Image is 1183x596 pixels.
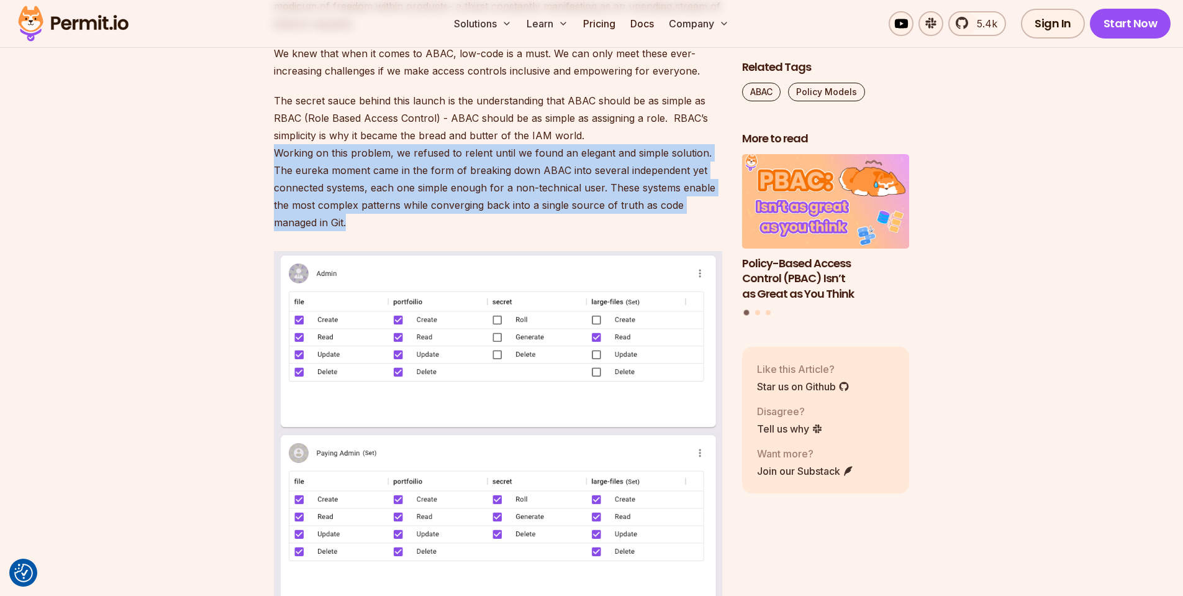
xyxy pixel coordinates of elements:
[742,255,910,301] h3: Policy-Based Access Control (PBAC) Isn’t as Great as You Think
[12,2,134,45] img: Permit logo
[755,309,760,314] button: Go to slide 2
[14,564,33,582] img: Revisit consent button
[522,11,573,36] button: Learn
[742,83,781,101] a: ABAC
[757,361,850,376] p: Like this Article?
[969,16,997,31] span: 5.4k
[14,564,33,582] button: Consent Preferences
[742,131,910,147] h2: More to read
[757,446,854,461] p: Want more?
[625,11,659,36] a: Docs
[578,11,620,36] a: Pricing
[742,60,910,75] h2: Related Tags
[757,378,850,393] a: Star us on Github
[274,92,722,231] p: The secret sauce behind this launch is the understanding that ABAC should be as simple as RBAC (R...
[948,11,1006,36] a: 5.4k
[274,45,722,80] p: We knew that when it comes to ABAC, low-code is a must. We can only meet these ever-increasing ch...
[742,154,910,302] li: 1 of 3
[788,83,865,101] a: Policy Models
[664,11,734,36] button: Company
[742,154,910,249] img: Policy-Based Access Control (PBAC) Isn’t as Great as You Think
[744,309,750,315] button: Go to slide 1
[766,309,771,314] button: Go to slide 3
[757,463,854,478] a: Join our Substack
[1021,9,1085,39] a: Sign In
[1090,9,1171,39] a: Start Now
[449,11,517,36] button: Solutions
[757,421,823,436] a: Tell us why
[742,154,910,317] div: Posts
[757,403,823,418] p: Disagree?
